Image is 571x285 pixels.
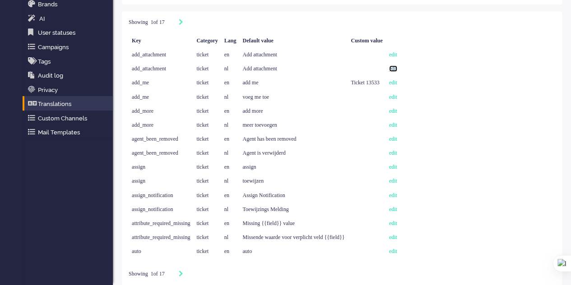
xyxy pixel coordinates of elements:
[196,94,209,100] span: ticket
[224,234,228,240] span: nl
[196,164,209,170] span: ticket
[224,178,228,184] span: nl
[224,51,229,58] span: en
[224,79,229,86] span: en
[26,56,113,66] a: Tags
[132,94,149,100] span: add_me
[196,234,209,240] span: ticket
[389,94,397,100] a: edit
[242,164,256,170] span: assign
[129,18,555,27] div: Pagination
[224,122,228,128] span: nl
[132,234,190,240] span: attribute_required_missing
[224,248,229,254] span: en
[224,136,229,142] span: en
[242,150,285,156] span: Agent is verwijderd
[132,51,166,58] span: add_attachment
[224,164,229,170] span: en
[242,136,296,142] span: Agent has been removed
[196,248,209,254] span: ticket
[389,79,397,86] a: edit
[129,34,193,48] div: Key
[389,178,397,184] a: edit
[242,178,264,184] span: toewijzen
[129,270,555,279] div: Pagination
[242,108,263,114] span: add more
[389,192,397,198] a: edit
[242,220,295,226] span: Missing {{field}} value
[26,127,113,137] a: Mail Templates
[389,51,397,58] a: edit
[196,206,209,212] span: ticket
[26,14,113,23] a: Ai
[193,34,221,48] div: Category
[148,18,153,26] input: Page
[242,65,277,72] span: Add attachment
[242,94,269,100] span: voeg me toe
[196,150,209,156] span: ticket
[196,108,209,114] span: ticket
[389,206,397,212] a: edit
[242,192,285,198] span: Assign Notification
[224,206,228,212] span: nl
[224,94,228,100] span: nl
[39,15,45,22] span: AI
[389,164,397,170] a: edit
[224,150,228,156] span: nl
[132,178,145,184] span: assign
[196,220,209,226] span: ticket
[132,122,153,128] span: add_more
[196,178,209,184] span: ticket
[196,192,209,198] span: ticket
[196,136,209,142] span: ticket
[389,234,397,240] a: edit
[196,65,209,72] span: ticket
[389,136,397,142] a: edit
[348,34,385,48] div: Custom value
[242,234,344,240] span: Missende waarde voor verplicht veld {{field}}
[221,34,240,48] div: Lang
[148,270,153,278] input: Page
[196,79,209,86] span: ticket
[389,108,397,114] a: edit
[132,65,166,72] span: add_attachment
[132,248,141,254] span: auto
[132,136,178,142] span: agent_been_removed
[242,51,277,58] span: Add attachment
[26,42,113,52] a: Campaigns
[26,70,113,80] a: Audit log
[224,65,228,72] span: nl
[179,270,183,279] div: Next
[132,164,145,170] span: assign
[242,248,252,254] span: auto
[224,220,229,226] span: en
[26,28,113,37] a: User statuses
[389,65,397,72] a: edit
[239,34,348,48] div: Default value
[132,108,153,114] span: add_more
[132,220,190,226] span: attribute_required_missing
[26,113,113,123] a: Custom Channels
[196,51,209,58] span: ticket
[132,79,149,86] span: add_me
[242,79,258,86] span: add me
[242,122,277,128] span: meer toevoegen
[132,150,178,156] span: agent_been_removed
[26,99,113,109] a: Translations
[389,220,397,226] a: edit
[179,18,183,27] div: Next
[389,248,397,254] a: edit
[351,79,379,86] span: Ticket 13533
[224,192,229,198] span: en
[389,150,397,156] a: edit
[224,108,229,114] span: en
[132,206,173,212] span: assign_notification
[26,85,113,95] a: Privacy
[196,122,209,128] span: ticket
[132,192,173,198] span: assign_notification
[242,206,288,212] span: Toewijzings Melding
[389,122,397,128] a: edit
